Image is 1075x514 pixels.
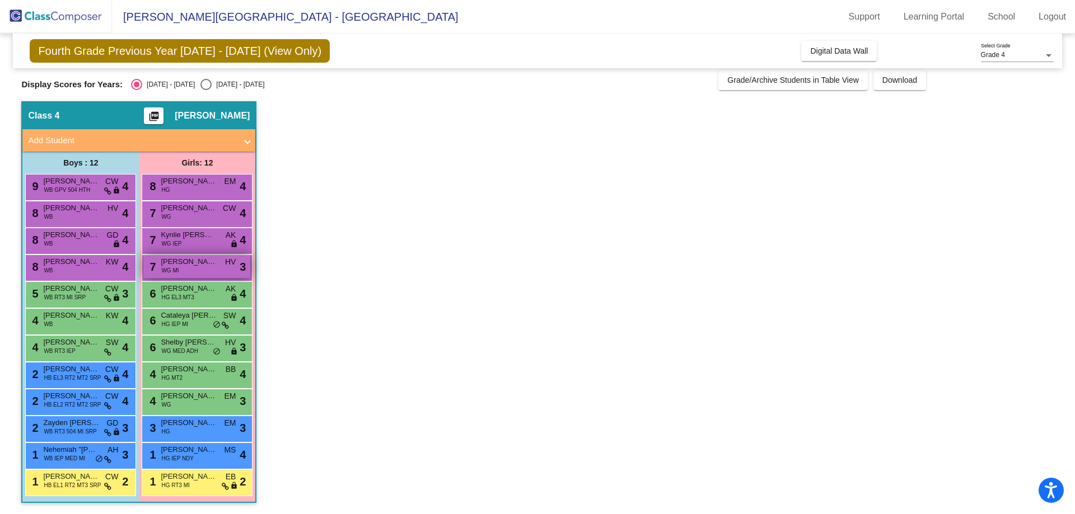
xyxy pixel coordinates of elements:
span: [PERSON_NAME] [161,471,217,482]
span: [PERSON_NAME] [PERSON_NAME] [43,364,99,375]
span: [PERSON_NAME] [43,283,99,294]
span: 7 [147,261,156,273]
span: [PERSON_NAME][GEOGRAPHIC_DATA] - [GEOGRAPHIC_DATA] [112,8,459,26]
span: AK [226,229,236,241]
span: 2 [122,473,128,490]
span: 4 [240,178,246,195]
span: WG [161,213,171,221]
span: 2 [240,473,246,490]
span: EM [224,417,236,429]
span: GD [106,417,118,429]
a: Logout [1030,8,1075,26]
span: HG RT3 MI [161,481,189,489]
span: lock [113,294,120,303]
span: 8 [29,207,38,219]
div: [DATE] - [DATE] [142,79,195,89]
span: [PERSON_NAME] [PERSON_NAME] [161,364,217,375]
span: WB [44,320,53,328]
button: Download [873,70,926,90]
span: HB EL2 RT2 MT2 SRP [44,400,101,409]
span: WG MI [161,266,179,275]
span: 1 [29,475,38,488]
span: [PERSON_NAME] [43,229,99,241]
span: lock [230,240,238,249]
span: 4 [122,339,128,356]
span: HB EL3 RT2 MT2 SRP [44,374,101,382]
span: 2 [29,422,38,434]
button: Print Students Details [144,107,163,124]
span: 4 [122,205,128,221]
span: AK [226,283,236,295]
span: 8 [147,180,156,192]
span: [PERSON_NAME] [43,202,99,214]
span: CW [105,471,118,483]
span: 3 [122,285,128,302]
span: lock [113,374,120,383]
mat-icon: picture_as_pdf [147,111,161,126]
span: [PERSON_NAME] [PERSON_NAME] [43,337,99,348]
span: Display Scores for Years: [21,79,123,89]
a: Learning Portal [895,8,974,26]
span: Kynlie [PERSON_NAME] [161,229,217,241]
span: [PERSON_NAME] [PERSON_NAME] [43,256,99,267]
span: lock [230,347,238,356]
button: Digital Data Wall [801,41,877,61]
span: 8 [29,261,38,273]
span: 7 [147,234,156,246]
span: 4 [122,258,128,275]
span: do_not_disturb_alt [95,455,103,464]
span: 3 [122,419,128,436]
span: 4 [122,393,128,409]
span: 3 [240,393,246,409]
span: HV [225,337,236,348]
span: 3 [240,419,246,436]
mat-expansion-panel-header: Add Student [22,129,255,152]
span: 4 [122,366,128,383]
span: 4 [29,314,38,327]
span: SW [223,310,236,322]
span: 6 [147,287,156,300]
span: WB RT3 MI SRP [44,293,86,301]
span: CW [105,390,118,402]
span: 4 [240,232,246,248]
span: MS [224,444,236,456]
span: [PERSON_NAME] [43,176,99,187]
span: 1 [147,475,156,488]
span: WB IEP MED MI [44,454,85,463]
span: Fourth Grade Previous Year [DATE] - [DATE] (View Only) [30,39,330,63]
span: [PERSON_NAME] [161,417,217,428]
span: 6 [147,341,156,353]
span: GD [106,229,118,241]
span: 3 [122,446,128,463]
span: HG IEP MI [161,320,188,328]
span: AH [107,444,118,456]
span: [PERSON_NAME] [161,256,217,267]
span: WB GPV 504 HTH [44,186,90,194]
span: do_not_disturb_alt [213,347,221,356]
span: CW [105,283,118,295]
span: WG IEP [161,239,181,248]
span: SW [106,337,119,348]
span: WG [161,400,171,409]
span: [PERSON_NAME] [161,283,217,294]
span: 2 [29,395,38,407]
span: lock [230,482,238,491]
span: lock [113,428,120,437]
span: 8 [29,234,38,246]
span: HG MT2 [161,374,183,382]
span: CW [223,202,236,214]
span: EB [226,471,236,483]
span: WB [44,239,53,248]
span: [PERSON_NAME] [175,110,250,121]
span: [PERSON_NAME] [PERSON_NAME] [161,202,217,214]
span: Grade 4 [981,51,1005,59]
span: WB RT3 IEP [44,347,76,355]
span: 1 [147,449,156,461]
span: 4 [240,312,246,329]
span: Cataleya [PERSON_NAME] [161,310,217,321]
span: EM [224,390,236,402]
span: 3 [147,422,156,434]
span: EM [224,176,236,187]
span: Download [882,76,917,84]
span: HV [107,202,118,214]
